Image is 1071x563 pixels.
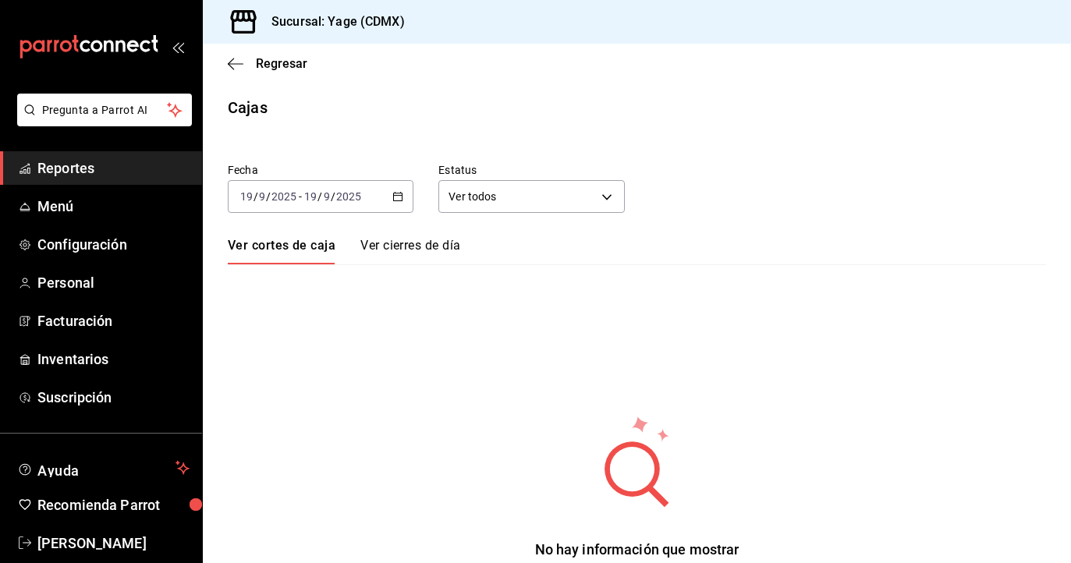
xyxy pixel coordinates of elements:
button: Regresar [228,56,307,71]
div: Cajas [228,96,268,119]
span: Menú [37,196,190,217]
span: / [266,190,271,203]
input: -- [303,190,317,203]
div: navigation tabs [228,238,460,264]
span: Configuración [37,234,190,255]
span: / [254,190,258,203]
span: / [331,190,335,203]
h3: Sucursal: Yage (CDMX) [259,12,405,31]
div: Ver todos [438,180,624,213]
span: Reportes [37,158,190,179]
input: ---- [271,190,297,203]
span: Inventarios [37,349,190,370]
span: Recomienda Parrot [37,494,190,515]
input: -- [323,190,331,203]
a: Ver cortes de caja [228,238,335,264]
div: No hay información que mostrar [516,539,759,560]
a: Ver cierres de día [360,238,460,264]
button: Pregunta a Parrot AI [17,94,192,126]
span: Regresar [256,56,307,71]
span: - [299,190,302,203]
input: -- [258,190,266,203]
input: -- [239,190,254,203]
span: Personal [37,272,190,293]
span: Facturación [37,310,190,331]
span: Pregunta a Parrot AI [42,102,168,119]
a: Pregunta a Parrot AI [11,113,192,129]
span: / [317,190,322,203]
label: Fecha [228,165,413,175]
span: Ayuda [37,459,169,477]
input: ---- [335,190,362,203]
span: Suscripción [37,387,190,408]
button: open_drawer_menu [172,41,184,53]
label: Estatus [438,165,624,175]
span: [PERSON_NAME] [37,533,190,554]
